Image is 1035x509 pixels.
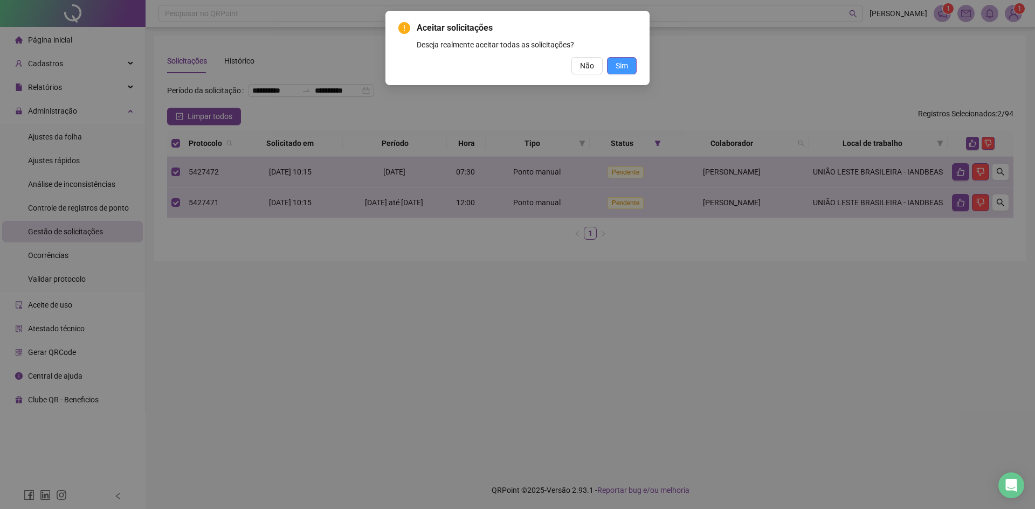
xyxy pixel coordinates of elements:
[580,60,594,72] span: Não
[998,472,1024,498] div: Open Intercom Messenger
[616,60,628,72] span: Sim
[417,22,637,34] span: Aceitar solicitações
[607,57,637,74] button: Sim
[398,22,410,34] span: exclamation-circle
[571,57,603,74] button: Não
[417,39,637,51] div: Deseja realmente aceitar todas as solicitações?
